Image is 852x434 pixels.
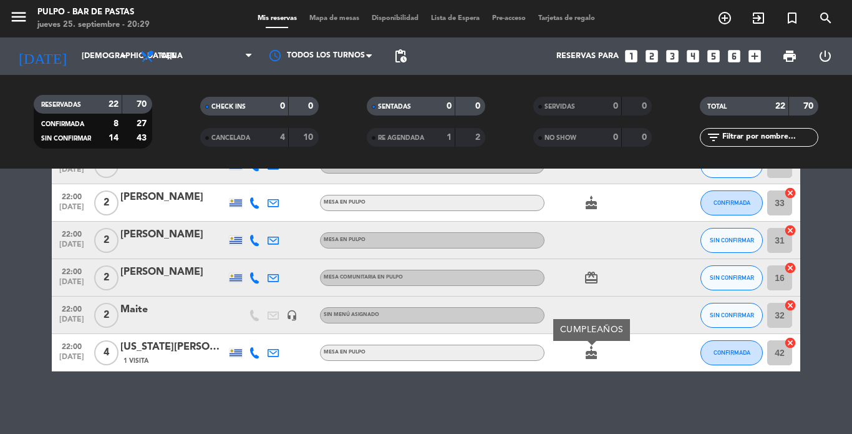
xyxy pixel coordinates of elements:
span: Tarjetas de regalo [532,15,601,22]
span: [DATE] [56,353,87,367]
i: search [818,11,833,26]
div: [US_STATE][PERSON_NAME] [120,339,226,355]
span: print [782,49,797,64]
span: CONFIRMADA [714,349,750,356]
i: cancel [784,187,796,199]
span: Mapa de mesas [303,15,365,22]
span: [DATE] [56,240,87,255]
strong: 14 [109,134,119,142]
span: CONFIRMADA [41,121,84,127]
i: cake [584,195,599,210]
input: Filtrar por nombre... [721,131,818,144]
span: [DATE] [56,165,87,180]
span: SIN CONFIRMAR [710,237,754,244]
span: 4 [94,340,119,365]
strong: 70 [803,102,816,111]
div: CUMPLEAÑOS [553,319,630,341]
i: headset_mic [286,310,298,321]
strong: 70 [137,100,149,109]
span: 1 Visita [123,356,148,366]
span: SIN CONFIRMAR [710,312,754,318]
strong: 0 [613,133,618,142]
i: looks_3 [664,48,680,64]
strong: 22 [109,100,119,109]
strong: 0 [280,102,285,111]
i: add_circle_outline [717,11,732,26]
span: [DATE] [56,315,87,330]
div: Pulpo - Bar de Pastas [37,6,150,19]
button: SIN CONFIRMAR [700,228,763,253]
span: 2 [94,303,119,328]
i: cancel [784,262,796,274]
strong: 0 [308,102,316,111]
i: looks_5 [705,48,722,64]
strong: 0 [475,102,483,111]
button: CONFIRMADA [700,190,763,215]
span: Reservas para [556,52,619,61]
span: SENTADAS [378,104,411,110]
span: SIN CONFIRMAR [710,274,754,281]
i: filter_list [706,130,721,145]
span: MESA EN PULPO [324,237,365,242]
i: exit_to_app [751,11,766,26]
span: 22:00 [56,226,87,240]
button: SIN CONFIRMAR [700,265,763,290]
span: 22:00 [56,338,87,353]
span: Pre-acceso [486,15,532,22]
span: SIN CONFIRMAR [41,136,91,142]
strong: 10 [303,133,316,142]
strong: 4 [280,133,285,142]
span: SERVIDAS [545,104,575,110]
span: CANCELADA [211,135,250,141]
span: RE AGENDADA [378,135,424,141]
span: 22:00 [56,301,87,315]
span: [DATE] [56,278,87,292]
strong: 1 [447,133,452,142]
i: menu [9,7,28,26]
span: 2 [94,190,119,215]
strong: 0 [642,102,649,111]
strong: 0 [642,133,649,142]
i: [DATE] [9,42,75,70]
i: arrow_drop_down [116,49,131,64]
i: looks_6 [726,48,742,64]
span: MESA EN PULPO [324,200,365,205]
strong: 2 [475,133,483,142]
i: looks_two [644,48,660,64]
div: [PERSON_NAME] [120,264,226,280]
strong: 0 [447,102,452,111]
button: menu [9,7,28,31]
span: NO SHOW [545,135,576,141]
i: card_giftcard [584,270,599,285]
i: looks_4 [685,48,701,64]
div: LOG OUT [807,37,843,75]
i: looks_one [623,48,639,64]
span: Lista de Espera [425,15,486,22]
span: 22:00 [56,264,87,278]
strong: 27 [137,119,149,128]
button: CONFIRMADA [700,340,763,365]
div: [PERSON_NAME] [120,189,226,205]
i: power_settings_new [818,49,833,64]
button: SIN CONFIRMAR [700,303,763,328]
span: MESA EN PULPO [324,350,365,355]
strong: 0 [613,102,618,111]
strong: 8 [114,119,119,128]
div: Maite [120,302,226,318]
strong: 43 [137,134,149,142]
span: [DATE] [56,203,87,217]
i: cancel [784,224,796,237]
span: MESA COMUNITARIA EN PULPO [324,275,403,280]
i: turned_in_not [785,11,800,26]
span: Cena [161,52,183,61]
span: RESERVADAS [41,102,81,108]
span: Mis reservas [251,15,303,22]
i: add_box [747,48,763,64]
span: pending_actions [393,49,408,64]
span: TOTAL [707,104,727,110]
span: 22:00 [56,189,87,203]
strong: 22 [775,102,785,111]
i: cancel [784,337,796,349]
span: CHECK INS [211,104,246,110]
span: 2 [94,228,119,253]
